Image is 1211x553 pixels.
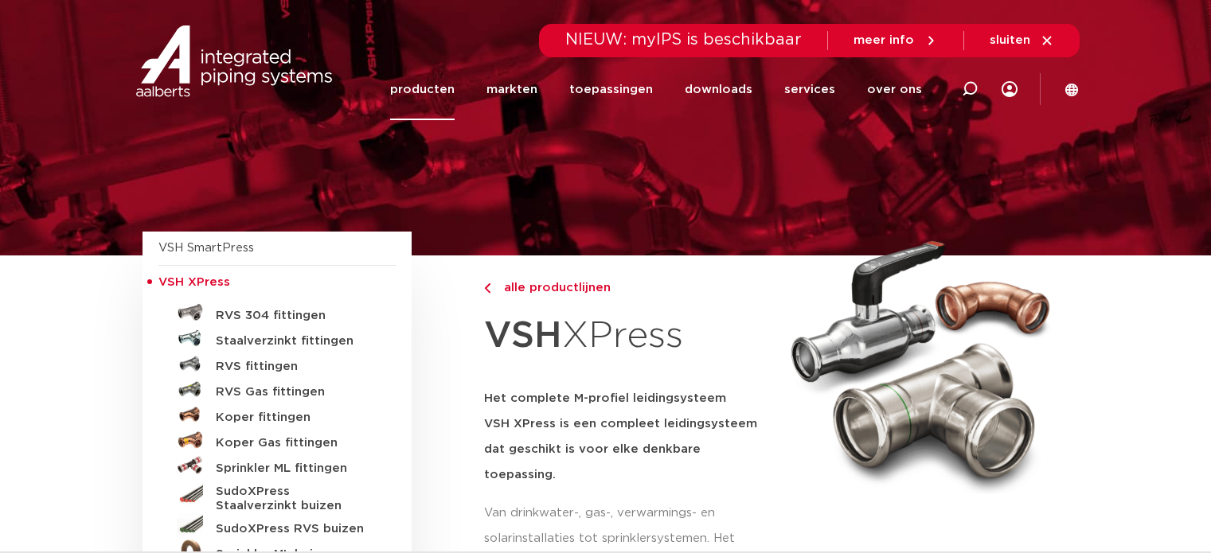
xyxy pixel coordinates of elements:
[216,522,373,536] h5: SudoXPress RVS buizen
[565,32,802,48] span: NIEUW: myIPS is beschikbaar
[216,436,373,450] h5: Koper Gas fittingen
[867,59,922,120] a: over ons
[158,351,396,376] a: RVS fittingen
[484,278,772,298] a: alle productlijnen
[784,59,835,120] a: services
[484,317,562,354] strong: VSH
[390,59,922,120] nav: Menu
[216,334,373,349] h5: Staalverzinkt fittingen
[158,325,396,351] a: Staalverzinkt fittingen
[158,427,396,453] a: Koper Gas fittingen
[484,306,772,367] h1: XPress
[216,485,373,513] h5: SudoXPress Staalverzinkt buizen
[158,376,396,402] a: RVS Gas fittingen
[494,282,611,294] span: alle productlijnen
[486,59,537,120] a: markten
[569,59,653,120] a: toepassingen
[158,242,254,254] a: VSH SmartPress
[854,33,938,48] a: meer info
[158,300,396,325] a: RVS 304 fittingen
[158,453,396,478] a: Sprinkler ML fittingen
[158,402,396,427] a: Koper fittingen
[216,411,373,425] h5: Koper fittingen
[158,276,230,288] span: VSH XPress
[484,386,772,488] h5: Het complete M-profiel leidingsysteem VSH XPress is een compleet leidingsysteem dat geschikt is v...
[484,283,490,294] img: chevron-right.svg
[158,513,396,539] a: SudoXPress RVS buizen
[216,309,373,323] h5: RVS 304 fittingen
[990,33,1054,48] a: sluiten
[990,34,1030,46] span: sluiten
[390,59,455,120] a: producten
[854,34,914,46] span: meer info
[216,360,373,374] h5: RVS fittingen
[158,478,396,513] a: SudoXPress Staalverzinkt buizen
[216,461,373,476] h5: Sprinkler ML fittingen
[685,59,752,120] a: downloads
[216,385,373,399] h5: RVS Gas fittingen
